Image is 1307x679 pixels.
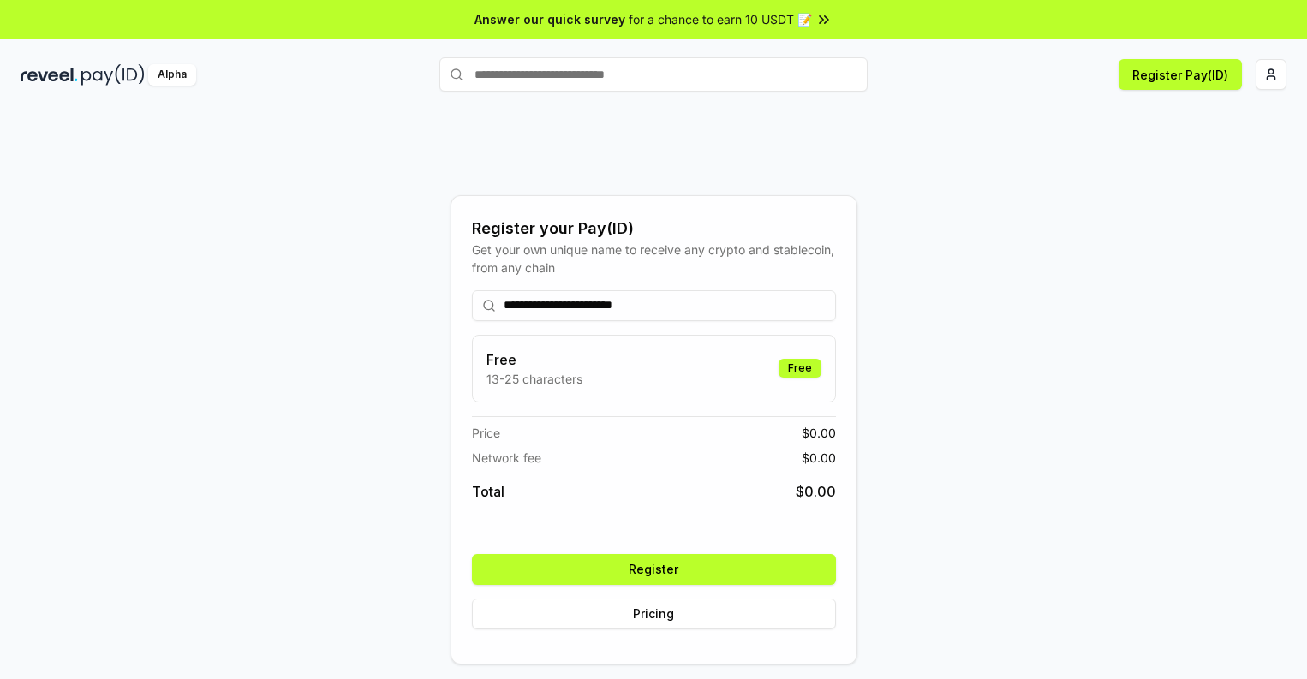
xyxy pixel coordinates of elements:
[472,449,541,467] span: Network fee
[629,10,812,28] span: for a chance to earn 10 USDT 📝
[486,370,582,388] p: 13-25 characters
[474,10,625,28] span: Answer our quick survey
[81,64,145,86] img: pay_id
[802,424,836,442] span: $ 0.00
[802,449,836,467] span: $ 0.00
[472,481,504,502] span: Total
[796,481,836,502] span: $ 0.00
[472,554,836,585] button: Register
[472,241,836,277] div: Get your own unique name to receive any crypto and stablecoin, from any chain
[21,64,78,86] img: reveel_dark
[472,217,836,241] div: Register your Pay(ID)
[1119,59,1242,90] button: Register Pay(ID)
[148,64,196,86] div: Alpha
[472,599,836,629] button: Pricing
[486,349,582,370] h3: Free
[779,359,821,378] div: Free
[472,424,500,442] span: Price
